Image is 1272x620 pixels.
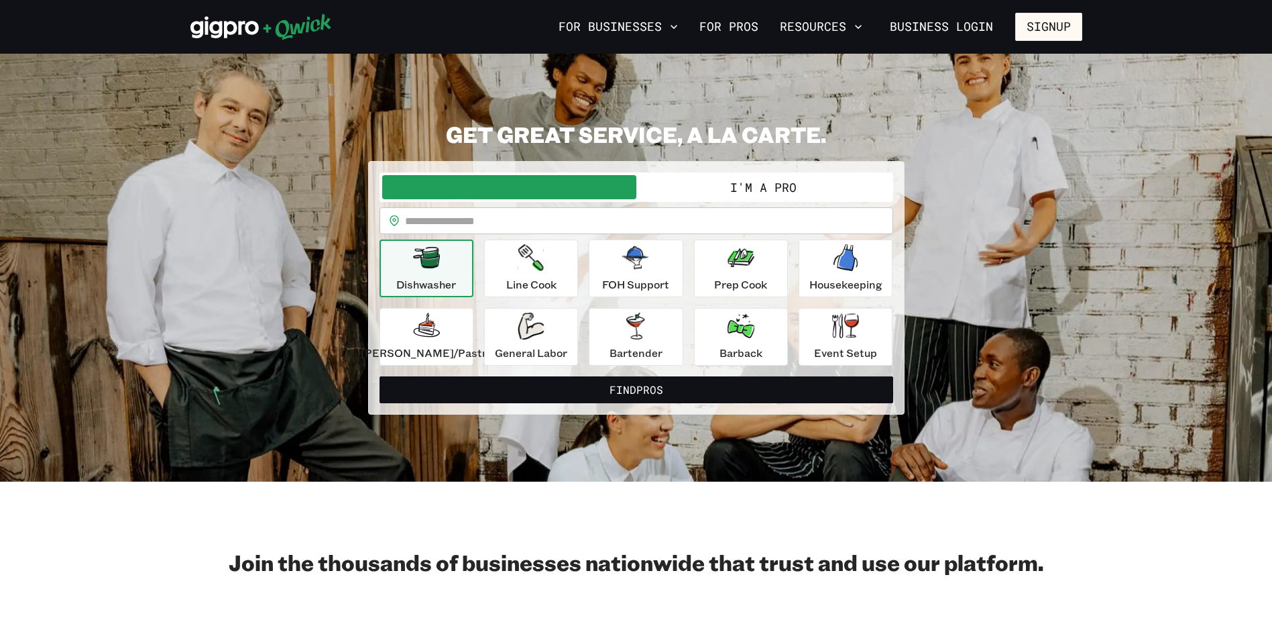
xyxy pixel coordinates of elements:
[396,276,456,293] p: Dishwasher
[814,345,877,361] p: Event Setup
[361,345,492,361] p: [PERSON_NAME]/Pastry
[484,308,578,366] button: General Labor
[719,345,762,361] p: Barback
[799,308,892,366] button: Event Setup
[714,276,767,293] p: Prep Cook
[809,276,882,293] p: Housekeeping
[636,175,890,199] button: I'm a Pro
[495,345,567,361] p: General Labor
[553,15,683,38] button: For Businesses
[380,240,473,297] button: Dishwasher
[484,240,578,297] button: Line Cook
[774,15,868,38] button: Resources
[380,376,893,403] button: FindPros
[380,308,473,366] button: [PERSON_NAME]/Pastry
[1015,13,1082,41] button: Signup
[799,240,892,297] button: Housekeeping
[878,13,1004,41] a: Business Login
[694,308,788,366] button: Barback
[694,15,764,38] a: For Pros
[610,345,662,361] p: Bartender
[190,549,1082,576] h2: Join the thousands of businesses nationwide that trust and use our platform.
[506,276,557,293] p: Line Cook
[368,121,905,148] h2: GET GREAT SERVICE, A LA CARTE.
[694,240,788,297] button: Prep Cook
[589,308,683,366] button: Bartender
[589,240,683,297] button: FOH Support
[602,276,669,293] p: FOH Support
[382,175,636,199] button: I'm a Business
